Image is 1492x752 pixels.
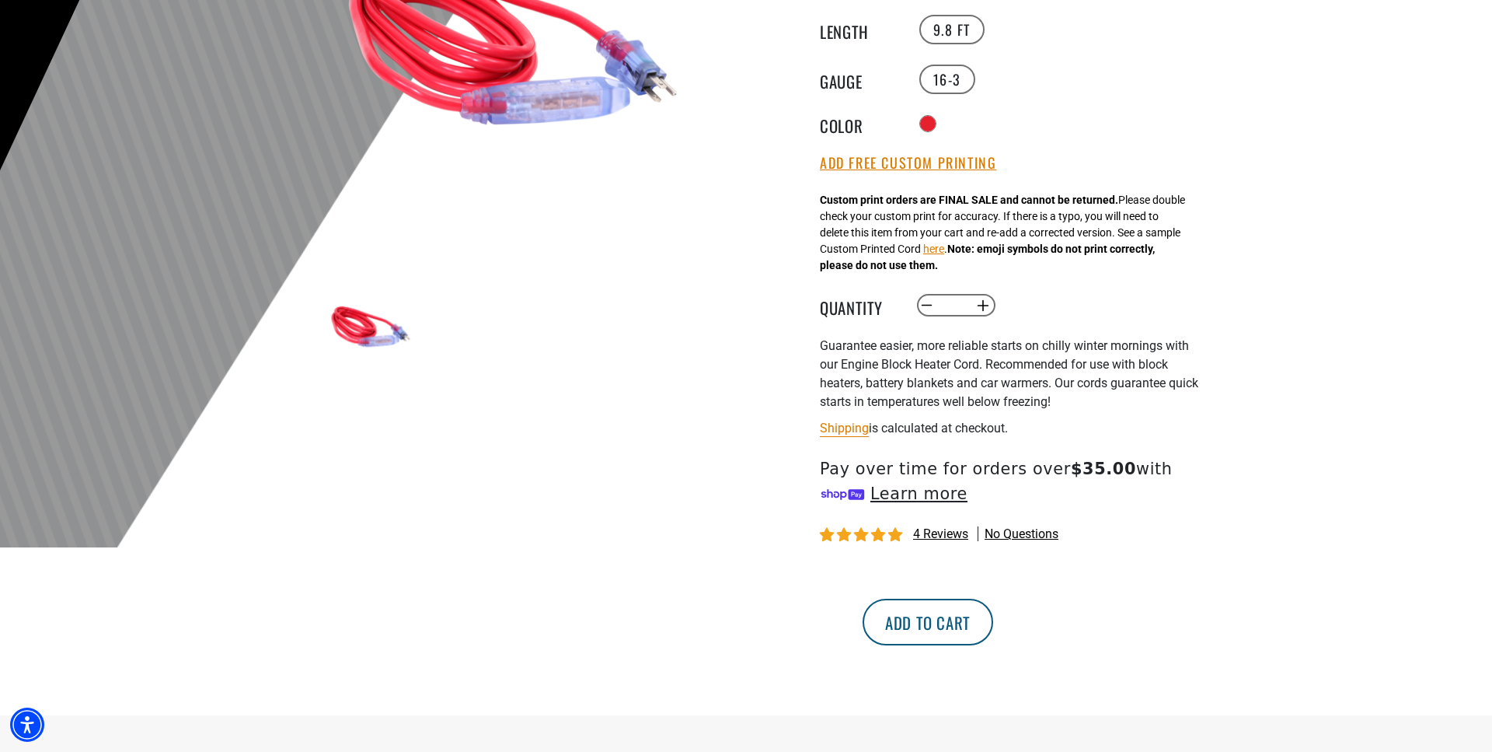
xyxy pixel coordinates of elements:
[820,528,905,543] span: 5.00 stars
[923,241,944,257] button: here
[326,282,416,372] img: red
[919,65,975,94] label: 16-3
[10,708,44,742] div: Accessibility Menu
[863,599,993,645] button: Add to cart
[820,337,1201,411] p: Guarantee easier, more reliable starts on chilly winter mornings with our Engine Block Heater Cor...
[820,194,1118,206] strong: Custom print orders are FINAL SALE and cannot be returned.
[820,296,898,316] label: Quantity
[820,421,869,435] a: Shipping
[985,526,1058,543] span: No questions
[820,155,996,172] button: Add Free Custom Printing
[820,192,1185,274] div: Please double check your custom print for accuracy. If there is a typo, you will need to delete t...
[820,19,898,40] legend: Length
[919,15,985,44] label: 9.8 FT
[820,114,898,134] legend: Color
[820,69,898,89] legend: Gauge
[913,526,968,541] span: 4 reviews
[820,243,1155,271] strong: Note: emoji symbols do not print correctly, please do not use them.
[820,418,1201,439] div: is calculated at checkout.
